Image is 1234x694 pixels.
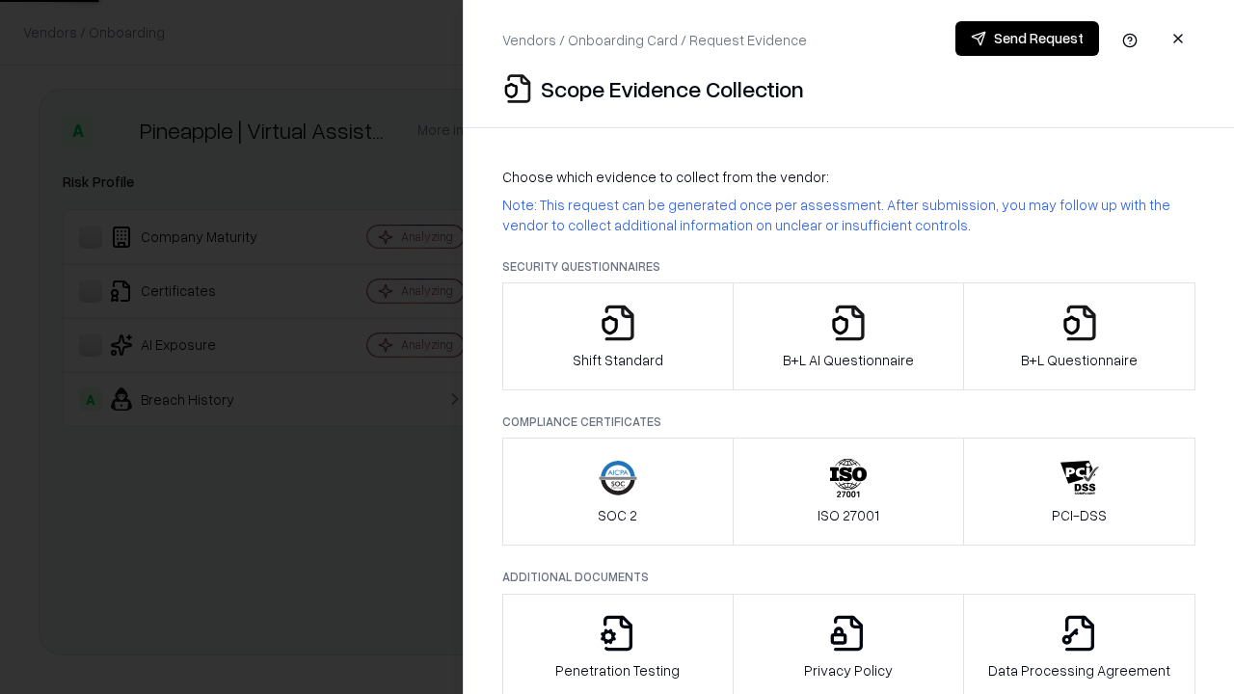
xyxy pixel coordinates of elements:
p: Note: This request can be generated once per assessment. After submission, you may follow up with... [502,195,1195,235]
p: B+L AI Questionnaire [783,350,914,370]
button: PCI-DSS [963,438,1195,546]
p: Penetration Testing [555,660,680,681]
p: PCI-DSS [1052,505,1107,525]
button: SOC 2 [502,438,734,546]
button: Shift Standard [502,282,734,390]
p: Shift Standard [573,350,663,370]
p: Choose which evidence to collect from the vendor: [502,167,1195,187]
p: Data Processing Agreement [988,660,1170,681]
p: B+L Questionnaire [1021,350,1138,370]
p: Scope Evidence Collection [541,73,804,104]
p: Privacy Policy [804,660,893,681]
p: ISO 27001 [818,505,879,525]
p: Vendors / Onboarding Card / Request Evidence [502,30,807,50]
p: Compliance Certificates [502,414,1195,430]
button: B+L AI Questionnaire [733,282,965,390]
p: Security Questionnaires [502,258,1195,275]
p: Additional Documents [502,569,1195,585]
button: Send Request [955,21,1099,56]
p: SOC 2 [598,505,637,525]
button: ISO 27001 [733,438,965,546]
button: B+L Questionnaire [963,282,1195,390]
